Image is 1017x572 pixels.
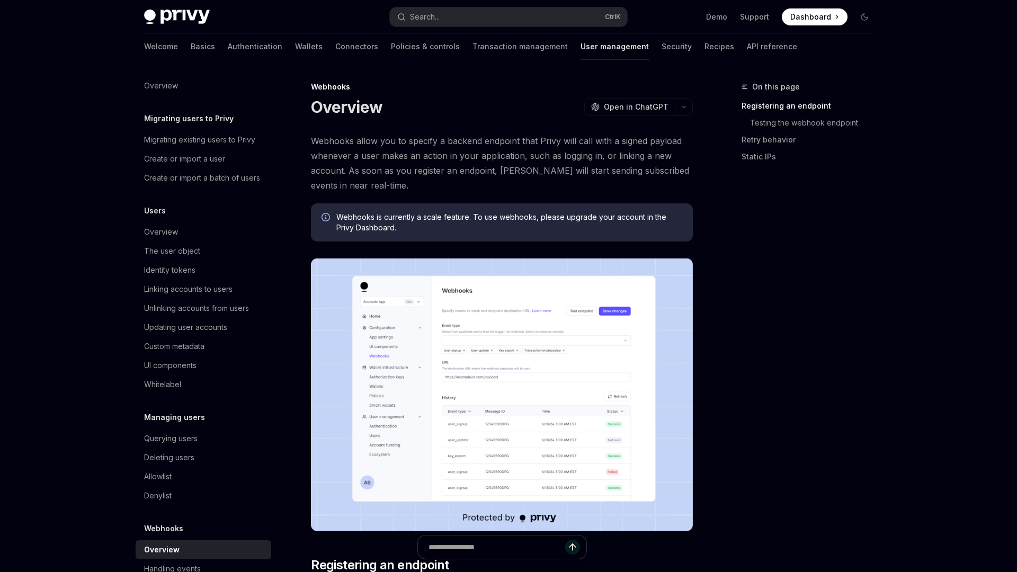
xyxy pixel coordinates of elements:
[704,34,734,59] a: Recipes
[136,149,271,168] a: Create or import a user
[144,10,210,24] img: dark logo
[136,242,271,261] a: The user object
[136,76,271,95] a: Overview
[782,8,847,25] a: Dashboard
[228,34,282,59] a: Authentication
[144,245,200,257] div: The user object
[335,34,378,59] a: Connectors
[581,34,649,59] a: User management
[144,153,225,165] div: Create or import a user
[144,34,178,59] a: Welcome
[584,98,675,116] button: Open in ChatGPT
[604,102,668,112] span: Open in ChatGPT
[390,7,627,26] button: Search...CtrlK
[144,470,172,483] div: Allowlist
[295,34,323,59] a: Wallets
[311,82,693,92] div: Webhooks
[144,378,181,391] div: Whitelabel
[136,261,271,280] a: Identity tokens
[742,97,881,114] a: Registering an endpoint
[136,318,271,337] a: Updating user accounts
[144,451,194,464] div: Deleting users
[391,34,460,59] a: Policies & controls
[144,543,180,556] div: Overview
[136,356,271,375] a: UI components
[144,302,249,315] div: Unlinking accounts from users
[144,359,197,372] div: UI components
[410,11,440,23] div: Search...
[747,34,797,59] a: API reference
[191,34,215,59] a: Basics
[144,133,255,146] div: Migrating existing users to Privy
[144,204,166,217] h5: Users
[144,283,233,296] div: Linking accounts to users
[136,467,271,486] a: Allowlist
[136,168,271,187] a: Create or import a batch of users
[742,131,881,148] a: Retry behavior
[144,226,178,238] div: Overview
[144,321,227,334] div: Updating user accounts
[311,97,382,117] h1: Overview
[144,264,195,276] div: Identity tokens
[336,212,682,233] span: Webhooks is currently a scale feature. To use webhooks, please upgrade your account in the Privy ...
[662,34,692,59] a: Security
[856,8,873,25] button: Toggle dark mode
[136,222,271,242] a: Overview
[742,148,881,165] a: Static IPs
[144,340,204,353] div: Custom metadata
[750,114,881,131] a: Testing the webhook endpoint
[144,411,205,424] h5: Managing users
[144,489,172,502] div: Denylist
[322,213,332,224] svg: Info
[136,486,271,505] a: Denylist
[565,540,580,555] button: Send message
[706,12,727,22] a: Demo
[136,130,271,149] a: Migrating existing users to Privy
[790,12,831,22] span: Dashboard
[144,522,183,535] h5: Webhooks
[752,81,800,93] span: On this page
[136,429,271,448] a: Querying users
[472,34,568,59] a: Transaction management
[136,375,271,394] a: Whitelabel
[136,280,271,299] a: Linking accounts to users
[136,337,271,356] a: Custom metadata
[740,12,769,22] a: Support
[605,13,621,21] span: Ctrl K
[144,172,260,184] div: Create or import a batch of users
[144,79,178,92] div: Overview
[136,540,271,559] a: Overview
[136,448,271,467] a: Deleting users
[311,133,693,193] span: Webhooks allow you to specify a backend endpoint that Privy will call with a signed payload whene...
[144,112,234,125] h5: Migrating users to Privy
[144,432,198,445] div: Querying users
[136,299,271,318] a: Unlinking accounts from users
[311,258,693,531] img: images/Webhooks.png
